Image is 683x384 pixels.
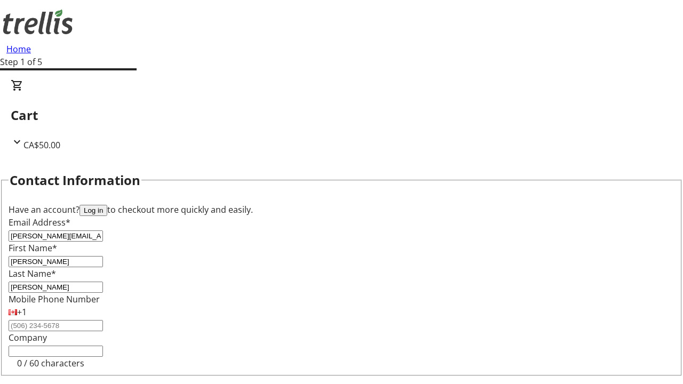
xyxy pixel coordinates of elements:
[9,242,57,254] label: First Name*
[9,332,47,343] label: Company
[9,203,674,216] div: Have an account? to checkout more quickly and easily.
[9,293,100,305] label: Mobile Phone Number
[10,171,140,190] h2: Contact Information
[23,139,60,151] span: CA$50.00
[11,79,672,151] div: CartCA$50.00
[9,320,103,331] input: (506) 234-5678
[80,205,107,216] button: Log in
[11,106,672,125] h2: Cart
[17,357,84,369] tr-character-limit: 0 / 60 characters
[9,268,56,279] label: Last Name*
[9,217,70,228] label: Email Address*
